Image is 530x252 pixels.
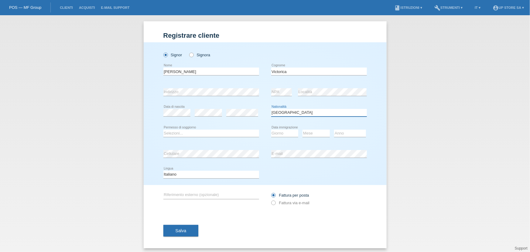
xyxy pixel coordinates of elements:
[189,53,193,57] input: Signora
[189,53,210,57] label: Signora
[431,6,466,9] a: buildStrumenti ▾
[76,6,98,9] a: Acquisti
[163,53,167,57] input: Signor
[57,6,76,9] a: Clienti
[98,6,133,9] a: E-mail Support
[163,225,199,236] button: Salva
[395,5,401,11] i: book
[515,246,528,250] a: Support
[271,193,275,201] input: Fattura per posta
[392,6,425,9] a: bookIstruzioni ▾
[163,53,182,57] label: Signor
[434,5,440,11] i: build
[271,193,309,198] label: Fattura per posta
[490,6,527,9] a: account_circleUp Store SA ▾
[493,5,499,11] i: account_circle
[271,201,309,205] label: Fattura via e-mail
[472,6,484,9] a: IT ▾
[163,32,367,39] h1: Registrare cliente
[176,228,186,233] span: Salva
[9,5,41,10] a: POS — MF Group
[271,201,275,208] input: Fattura via e-mail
